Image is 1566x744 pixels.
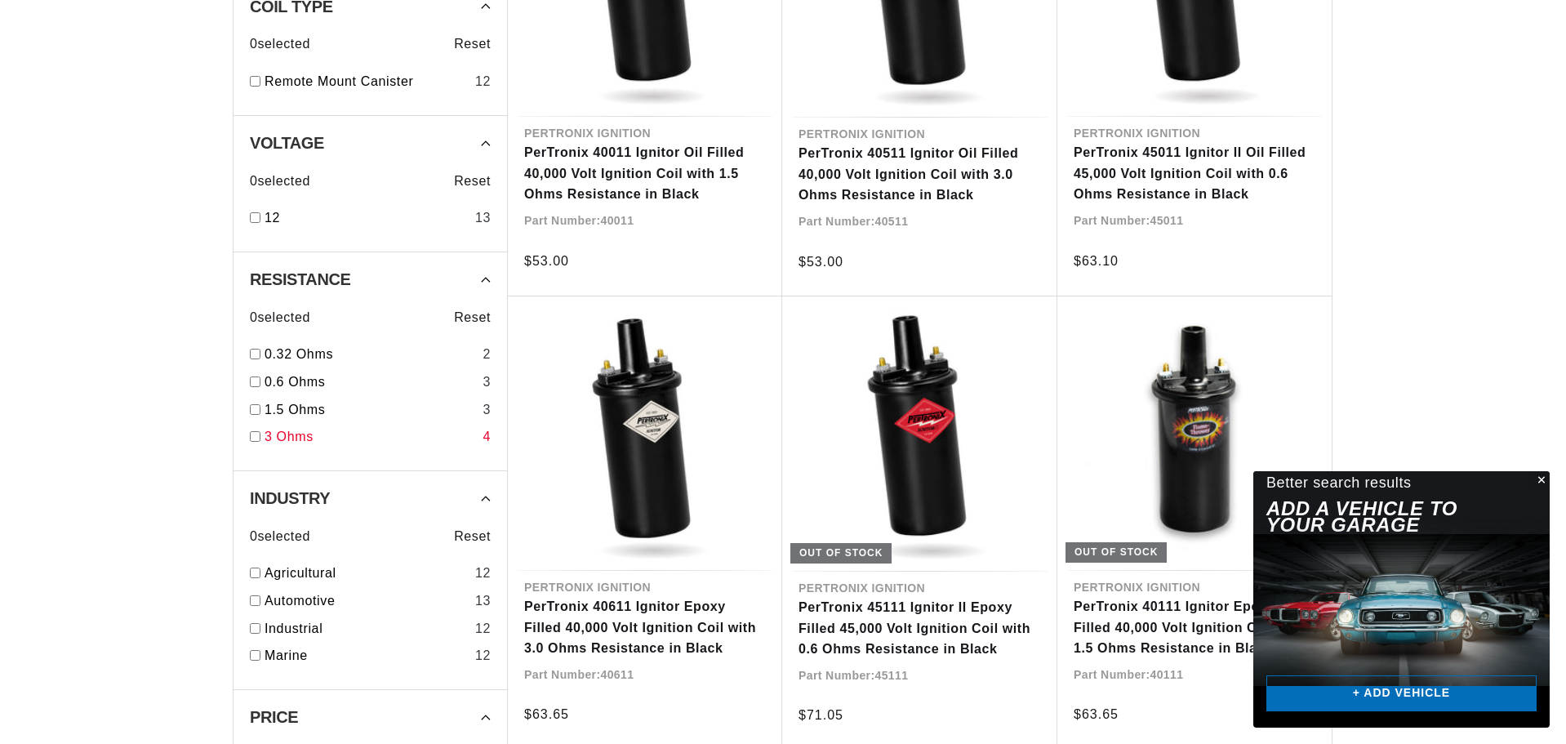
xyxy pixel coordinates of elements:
[250,709,298,725] span: Price
[454,171,491,192] span: Reset
[799,143,1041,206] a: PerTronix 40511 Ignitor Oil Filled 40,000 Volt Ignition Coil with 3.0 Ohms Resistance in Black
[265,372,476,393] a: 0.6 Ohms
[265,563,469,584] a: Agricultural
[265,399,476,421] a: 1.5 Ohms
[475,207,491,229] div: 13
[250,135,324,151] span: Voltage
[265,590,469,612] a: Automotive
[483,344,491,365] div: 2
[265,71,469,92] a: Remote Mount Canister
[265,207,469,229] a: 12
[475,618,491,639] div: 12
[1266,675,1537,712] a: + ADD VEHICLE
[250,171,310,192] span: 0 selected
[1074,142,1315,205] a: PerTronix 45011 Ignitor II Oil Filled 45,000 Volt Ignition Coil with 0.6 Ohms Resistance in Black
[265,645,469,666] a: Marine
[454,526,491,547] span: Reset
[799,597,1041,660] a: PerTronix 45111 Ignitor II Epoxy Filled 45,000 Volt Ignition Coil with 0.6 Ohms Resistance in Black
[483,372,491,393] div: 3
[475,590,491,612] div: 13
[475,645,491,666] div: 12
[250,307,310,328] span: 0 selected
[483,426,491,448] div: 4
[454,307,491,328] span: Reset
[1074,596,1315,659] a: PerTronix 40111 Ignitor Epoxy Filled 40,000 Volt Ignition Coil with 1.5 Ohms Resistance in Black
[250,33,310,55] span: 0 selected
[265,426,476,448] a: 3 Ohms
[250,526,310,547] span: 0 selected
[475,71,491,92] div: 12
[483,399,491,421] div: 3
[265,344,476,365] a: 0.32 Ohms
[1530,471,1550,491] button: Close
[250,271,350,287] span: Resistance
[250,490,330,506] span: Industry
[265,618,469,639] a: Industrial
[524,142,766,205] a: PerTronix 40011 Ignitor Oil Filled 40,000 Volt Ignition Coil with 1.5 Ohms Resistance in Black
[454,33,491,55] span: Reset
[475,563,491,584] div: 12
[524,596,766,659] a: PerTronix 40611 Ignitor Epoxy Filled 40,000 Volt Ignition Coil with 3.0 Ohms Resistance in Black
